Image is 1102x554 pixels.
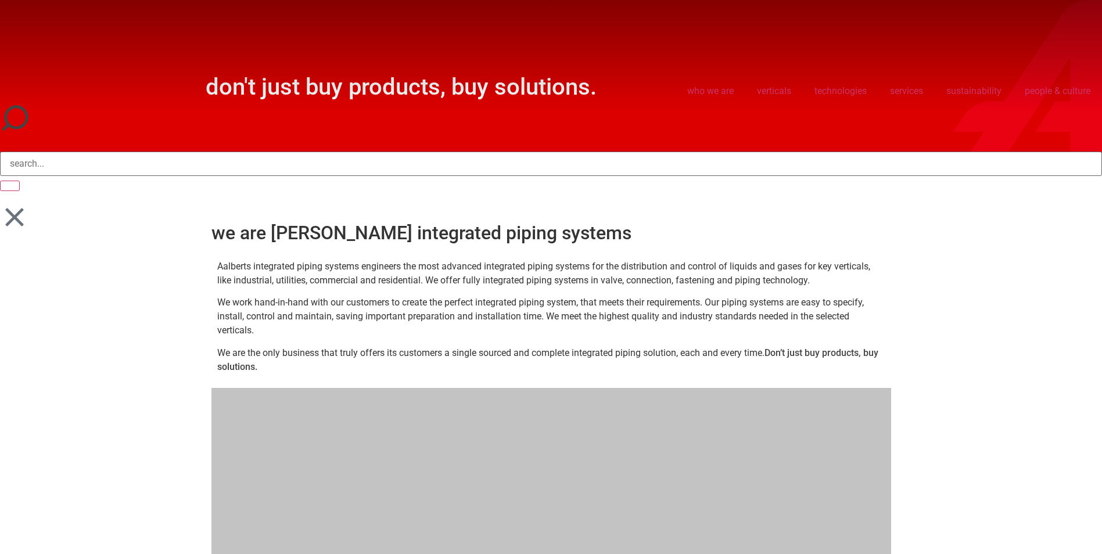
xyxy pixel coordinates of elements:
a: technologies [803,78,878,105]
a: who we are [676,78,745,105]
p: We are the only business that truly offers its customers a single sourced and complete integrated... [217,346,885,374]
p: We work hand-in-hand with our customers to create the perfect integrated piping system, that meet... [217,296,885,337]
a: services [878,78,935,105]
h2: we are [PERSON_NAME] integrated piping systems [211,224,891,242]
strong: Don’t just buy products, buy solutions. [217,347,878,372]
a: people & culture [1013,78,1102,105]
p: Aalberts integrated piping systems engineers the most advanced integrated piping systems for the ... [217,260,885,287]
a: verticals [745,78,803,105]
a: sustainability [935,78,1013,105]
